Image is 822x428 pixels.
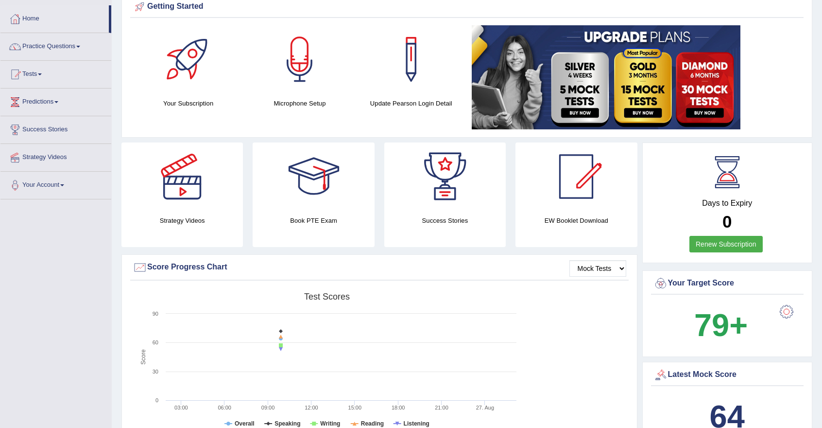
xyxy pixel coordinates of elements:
[274,420,300,427] tspan: Speaking
[515,215,637,226] h4: EW Booklet Download
[0,5,109,30] a: Home
[249,98,350,108] h4: Microphone Setup
[153,311,158,317] text: 90
[253,215,374,226] h4: Book PTE Exam
[0,33,111,57] a: Practice Questions
[348,405,362,410] text: 15:00
[140,349,147,365] tspan: Score
[121,215,243,226] h4: Strategy Videos
[235,420,255,427] tspan: Overall
[320,420,340,427] tspan: Writing
[137,98,239,108] h4: Your Subscription
[694,307,748,343] b: 79+
[0,89,111,113] a: Predictions
[361,420,384,427] tspan: Reading
[153,339,158,345] text: 60
[0,172,111,196] a: Your Account
[155,397,158,403] text: 0
[0,116,111,141] a: Success Stories
[261,405,275,410] text: 09:00
[404,420,429,427] tspan: Listening
[653,276,802,291] div: Your Target Score
[722,212,732,231] b: 0
[689,236,763,252] a: Renew Subscription
[653,368,802,382] div: Latest Mock Score
[218,405,231,410] text: 06:00
[174,405,188,410] text: 03:00
[360,98,462,108] h4: Update Pearson Login Detail
[133,260,626,275] div: Score Progress Chart
[472,25,740,129] img: small5.jpg
[153,369,158,374] text: 30
[476,405,494,410] tspan: 27. Aug
[653,199,802,208] h4: Days to Expiry
[0,61,111,85] a: Tests
[305,405,318,410] text: 12:00
[435,405,448,410] text: 21:00
[304,292,350,302] tspan: Test scores
[384,215,506,226] h4: Success Stories
[392,405,405,410] text: 18:00
[0,144,111,168] a: Strategy Videos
